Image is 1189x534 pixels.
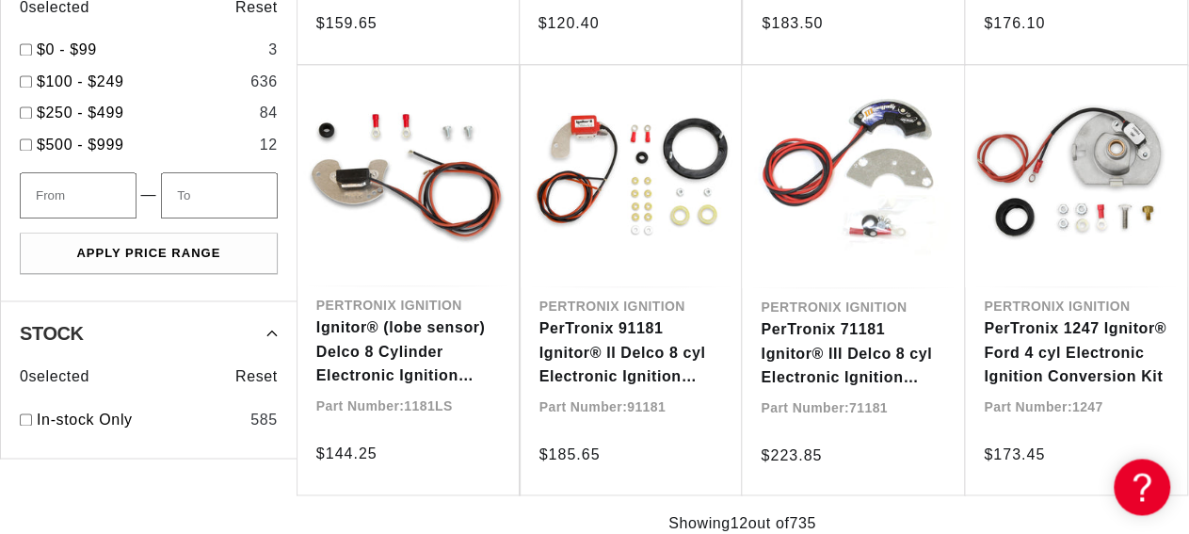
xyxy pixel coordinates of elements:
input: To [161,172,278,218]
span: $250 - $499 [37,105,123,121]
span: Reset [235,364,278,389]
a: PerTronix 91181 Ignitor® II Delco 8 cyl Electronic Ignition Conversion Kit [539,316,724,389]
a: In-stock Only [37,408,243,432]
a: PerTronix 1247 Ignitor® Ford 4 cyl Electronic Ignition Conversion Kit [984,316,1168,389]
a: Ignitor® (lobe sensor) Delco 8 Cylinder Electronic Ignition Conversion Kit [316,316,500,388]
div: 585 [250,408,278,432]
span: $500 - $999 [37,137,123,153]
span: $0 - $99 [37,41,97,57]
span: $100 - $249 [37,73,123,89]
span: — [141,183,157,207]
div: 12 [260,133,278,157]
span: Stock [20,324,84,343]
div: 636 [250,70,278,94]
div: 3 [268,38,278,62]
div: 84 [260,101,278,125]
input: From [20,172,137,218]
a: PerTronix 71181 Ignitor® III Delco 8 cyl Electronic Ignition Conversion Kit [761,317,946,390]
button: Apply Price Range [20,233,278,275]
span: 0 selected [20,364,89,389]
